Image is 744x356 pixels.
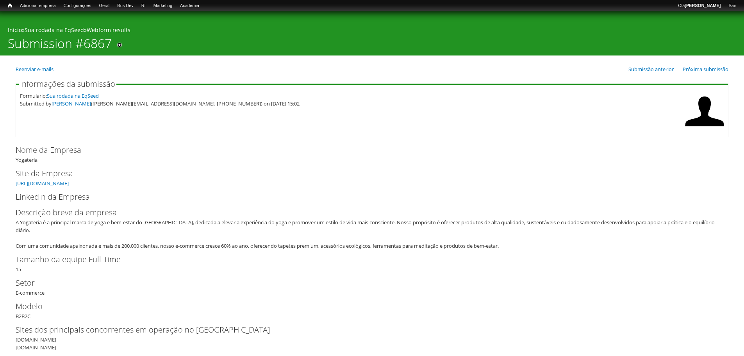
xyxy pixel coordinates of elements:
[150,2,176,10] a: Marketing
[16,324,715,336] label: Sites dos principais concorrentes em operação no [GEOGRAPHIC_DATA]
[724,2,740,10] a: Sair
[16,301,715,312] label: Modelo
[25,26,84,34] a: Sua rodada na EqSeed
[8,3,12,8] span: Início
[16,207,715,218] label: Descrição breve da empresa
[16,191,715,203] label: LinkedIn da Empresa
[16,277,715,289] label: Setor
[628,66,674,73] a: Submissão anterior
[87,26,130,34] a: Webform results
[16,180,69,187] a: [URL][DOMAIN_NAME]
[8,26,22,34] a: Início
[16,218,723,250] div: A Yogateria é a principal marca de yoga e bem-estar do [GEOGRAPHIC_DATA], dedicada a elevar a exp...
[113,2,137,10] a: Bus Dev
[16,301,728,320] div: B2B2C
[16,168,715,179] label: Site da Empresa
[95,2,113,10] a: Geral
[19,80,116,88] legend: Informações da submissão
[16,66,54,73] a: Reenviar e-mails
[47,92,99,99] a: Sua rodada na EqSeed
[4,2,16,9] a: Início
[16,2,60,10] a: Adicionar empresa
[8,26,736,36] div: » »
[16,144,715,156] label: Nome da Empresa
[16,277,728,297] div: E-commerce
[685,125,724,132] a: Ver perfil do usuário.
[16,324,728,351] div: [DOMAIN_NAME] [DOMAIN_NAME]
[16,144,728,164] div: Yogateria
[20,100,681,107] div: Submitted by ([PERSON_NAME][EMAIL_ADDRESS][DOMAIN_NAME], [PHONE_NUMBER]) on [DATE] 15:02
[8,36,112,55] h1: Submission #6867
[683,66,728,73] a: Próxima submissão
[674,2,724,10] a: Olá[PERSON_NAME]
[685,3,721,8] strong: [PERSON_NAME]
[176,2,203,10] a: Academia
[685,92,724,131] img: Foto de Alessandro Trotta
[16,254,715,265] label: Tamanho da equipe Full-Time
[60,2,95,10] a: Configurações
[20,92,681,100] div: Formulário:
[16,254,728,273] div: 15
[52,100,91,107] a: [PERSON_NAME]
[137,2,150,10] a: RI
